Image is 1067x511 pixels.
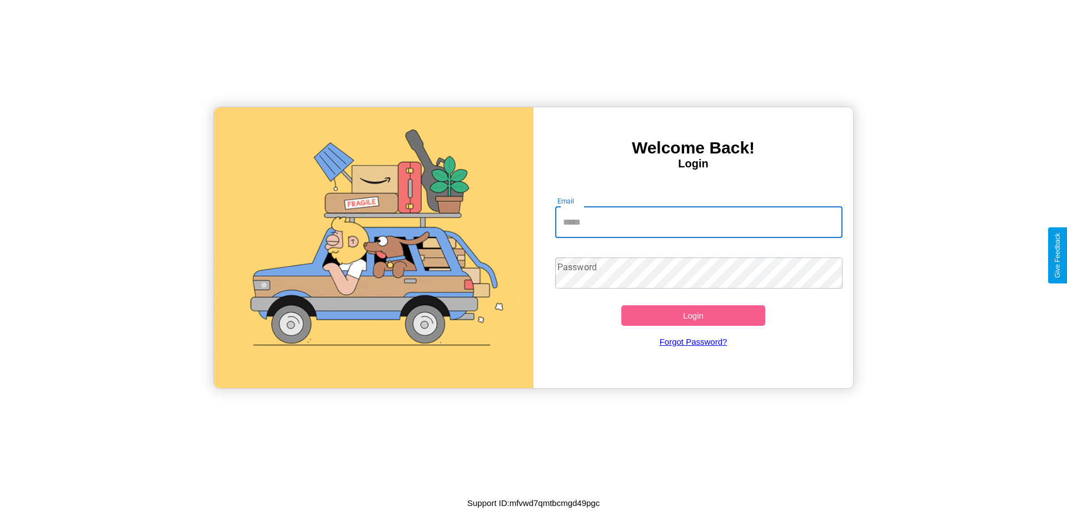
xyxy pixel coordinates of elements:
div: Give Feedback [1054,233,1061,278]
img: gif [214,107,533,388]
button: Login [621,305,765,326]
h3: Welcome Back! [533,138,853,157]
a: Forgot Password? [550,326,837,358]
label: Email [557,196,575,206]
h4: Login [533,157,853,170]
p: Support ID: mfvwd7qmtbcmgd49pgc [467,495,600,510]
